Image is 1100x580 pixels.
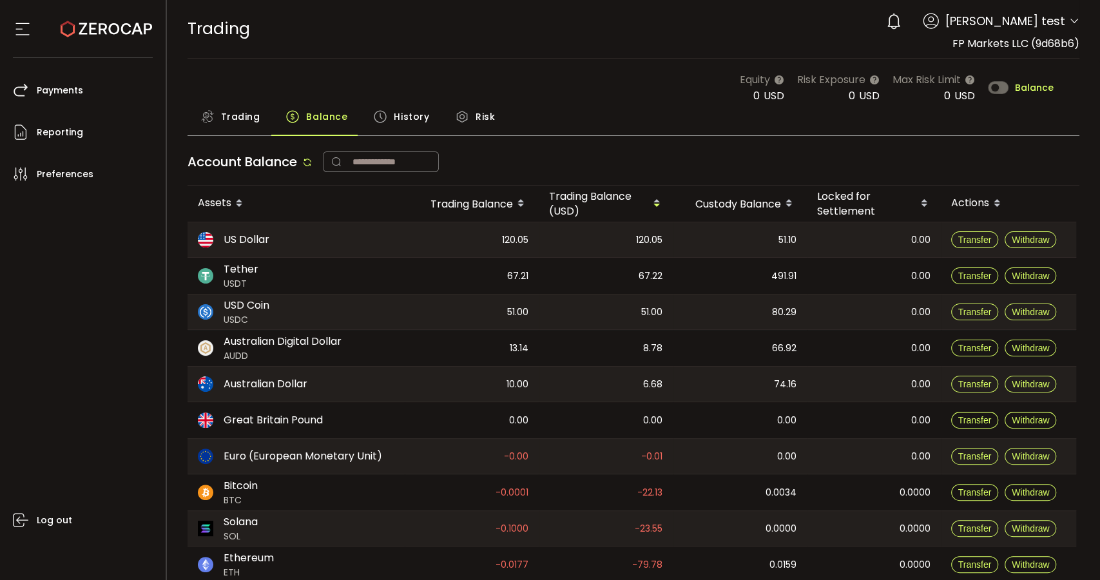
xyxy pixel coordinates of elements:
button: Withdraw [1005,340,1056,356]
span: ETH [224,566,274,579]
div: Locked for Settlement [807,189,941,218]
span: 0.0000 [900,521,931,536]
span: 0.00 [777,413,796,428]
span: 67.21 [507,269,528,284]
span: 51.00 [641,305,662,320]
span: Transfer [958,307,992,317]
span: Transfer [958,235,992,245]
span: History [394,104,429,130]
button: Withdraw [1005,231,1056,248]
span: -0.01 [641,449,662,464]
span: USD [954,88,975,103]
span: Log out [37,511,72,530]
button: Transfer [951,412,999,429]
span: 120.05 [502,233,528,247]
span: Risk Exposure [797,72,865,88]
span: -0.0177 [496,557,528,572]
span: 67.22 [639,269,662,284]
span: Preferences [37,165,93,184]
button: Withdraw [1005,376,1056,392]
button: Withdraw [1005,520,1056,537]
span: Transfer [958,451,992,461]
div: Actions [941,193,1076,215]
span: Withdraw [1012,271,1049,281]
span: Transfer [958,559,992,570]
span: Transfer [958,487,992,498]
div: Assets [188,193,405,215]
span: Payments [37,81,83,100]
button: Transfer [951,556,999,573]
span: Withdraw [1012,487,1049,498]
button: Withdraw [1005,556,1056,573]
button: Transfer [951,231,999,248]
div: Trading Balance [405,193,539,215]
span: 120.05 [636,233,662,247]
span: Withdraw [1012,415,1049,425]
span: 0.00 [509,413,528,428]
span: 0.0159 [769,557,796,572]
div: Trading Balance (USD) [539,189,673,218]
span: 0 [849,88,855,103]
span: 51.00 [507,305,528,320]
span: 491.91 [771,269,796,284]
span: 74.16 [774,377,796,392]
span: Transfer [958,379,992,389]
img: usdt_portfolio.svg [198,268,213,284]
button: Transfer [951,376,999,392]
span: Trading [188,17,250,40]
span: Solana [224,514,258,530]
img: eur_portfolio.svg [198,449,213,464]
img: eth_portfolio.svg [198,557,213,572]
span: 0.00 [643,413,662,428]
span: 80.29 [772,305,796,320]
span: Account Balance [188,153,297,171]
span: 0.00 [911,269,931,284]
span: 0.0000 [766,521,796,536]
span: 0.00 [911,413,931,428]
span: -0.00 [504,449,528,464]
span: Australian Dollar [224,376,307,392]
span: 0.0000 [900,557,931,572]
span: -23.55 [635,521,662,536]
span: 66.92 [772,341,796,356]
span: Balance [306,104,347,130]
button: Transfer [951,267,999,284]
span: 8.78 [643,341,662,356]
span: -22.13 [637,485,662,500]
span: SOL [224,530,258,543]
span: FP Markets LLC (9d68b6) [952,36,1079,51]
span: Withdraw [1012,451,1049,461]
button: Transfer [951,520,999,537]
span: Withdraw [1012,559,1049,570]
span: Withdraw [1012,523,1049,534]
span: USD [859,88,880,103]
span: -79.78 [632,557,662,572]
span: AUDD [224,349,342,363]
button: Withdraw [1005,484,1056,501]
img: usdc_portfolio.svg [198,304,213,320]
span: Balance [1015,83,1054,92]
span: 0.0000 [900,485,931,500]
span: Withdraw [1012,307,1049,317]
span: Australian Digital Dollar [224,334,342,349]
span: Transfer [958,415,992,425]
span: USDT [224,277,258,291]
span: [PERSON_NAME] test [945,12,1065,30]
span: -0.0001 [496,485,528,500]
button: Withdraw [1005,448,1056,465]
span: 0.00 [911,341,931,356]
button: Transfer [951,304,999,320]
span: USD Coin [224,298,269,313]
span: Equity [740,72,770,88]
button: Transfer [951,340,999,356]
button: Withdraw [1005,267,1056,284]
img: zuPXiwguUFiBOIQyqLOiXsnnNitlx7q4LCwEbLHADjIpTka+Lip0HH8D0VTrd02z+wEAAAAASUVORK5CYII= [198,340,213,356]
span: Great Britain Pound [224,412,323,428]
span: Max Risk Limit [893,72,961,88]
span: Euro (European Monetary Unit) [224,449,382,464]
span: 0.00 [911,449,931,464]
iframe: Chat Widget [1036,518,1100,580]
span: Transfer [958,343,992,353]
span: 10.00 [507,377,528,392]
